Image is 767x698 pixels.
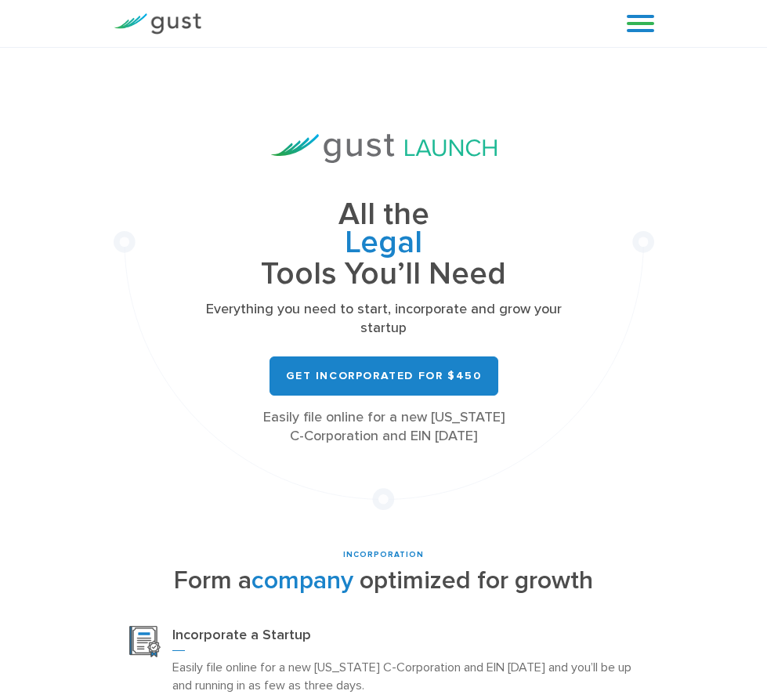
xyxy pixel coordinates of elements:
h1: All the Tools You’ll Need [194,201,573,289]
img: Gust Logo [114,13,201,34]
h2: Form a optimized for growth [114,567,654,595]
div: INCORPORATION [114,549,654,561]
p: Easily file online for a new [US_STATE] C-Corporation and EIN [DATE] and you’ll be up and running... [172,658,639,694]
a: Get Incorporated for $450 [270,356,498,396]
img: Gust Launch Logo [271,134,497,163]
span: Fundraising [194,230,573,261]
div: Easily file online for a new [US_STATE] C-Corporation and EIN [DATE] [194,408,573,446]
span: company [251,566,353,595]
h3: Incorporate a Startup [172,626,639,651]
p: Everything you need to start, incorporate and grow your startup [194,300,573,338]
img: Incorporation Icon [129,626,161,657]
